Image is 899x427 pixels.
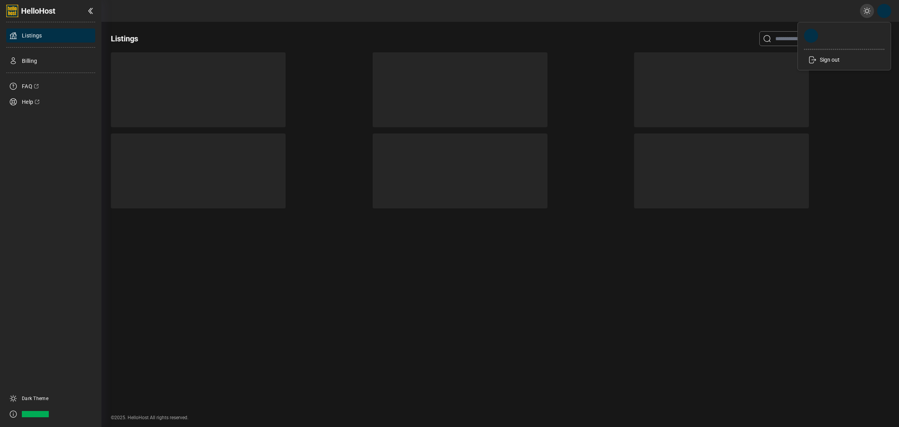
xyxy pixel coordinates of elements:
span: HelloHost [21,5,55,16]
span: Help [22,98,33,106]
span: FAQ [22,82,32,90]
span: v0.7.1-11 [22,408,49,420]
a: HelloHost [6,5,55,17]
a: Help [6,95,95,109]
div: ©2025. HelloHost All rights reserved. [101,415,899,427]
h2: Listings [111,33,138,44]
a: FAQ [6,79,95,93]
li: Sign out [804,53,885,67]
span: Billing [22,57,37,65]
img: logo-full.png [6,5,19,17]
span: Listings [22,32,42,39]
a: Dark Theme [22,395,48,402]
